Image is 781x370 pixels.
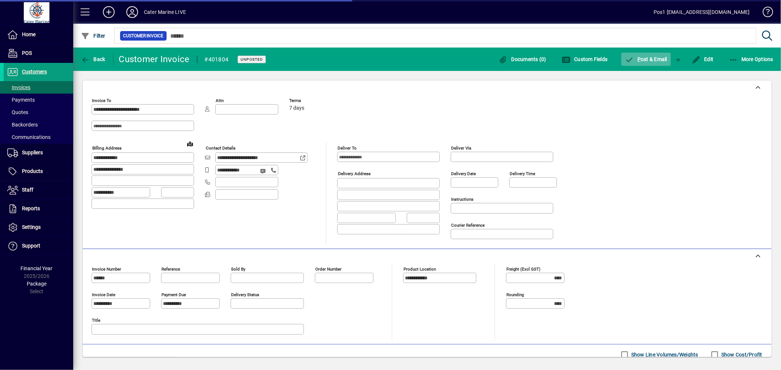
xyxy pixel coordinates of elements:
[22,50,32,56] span: POS
[560,53,610,66] button: Custom Fields
[4,218,73,237] a: Settings
[692,56,714,62] span: Edit
[729,56,774,62] span: More Options
[497,53,548,66] button: Documents (0)
[4,81,73,94] a: Invoices
[289,105,304,111] span: 7 days
[231,292,259,297] mat-label: Delivery status
[289,98,333,103] span: Terms
[123,32,164,39] span: Customer Invoice
[4,162,73,181] a: Products
[690,53,715,66] button: Edit
[7,134,51,140] span: Communications
[184,138,196,150] a: View on map
[637,56,641,62] span: P
[630,351,698,358] label: Show Line Volumes/Weights
[79,53,107,66] button: Back
[727,53,776,66] button: More Options
[81,56,105,62] span: Back
[4,44,73,63] a: POS
[4,26,73,44] a: Home
[7,109,28,115] span: Quotes
[451,146,471,151] mat-label: Deliver via
[81,33,105,39] span: Filter
[22,205,40,211] span: Reports
[21,265,53,271] span: Financial Year
[73,53,114,66] app-page-header-button: Back
[654,6,750,18] div: Pos1 [EMAIL_ADDRESS][DOMAIN_NAME]
[4,200,73,218] a: Reports
[510,171,535,176] mat-label: Delivery time
[4,144,73,162] a: Suppliers
[120,5,144,19] button: Profile
[625,56,667,62] span: ost & Email
[338,146,357,151] mat-label: Deliver To
[119,53,190,65] div: Customer Invoice
[161,267,180,272] mat-label: Reference
[92,98,111,103] mat-label: Invoice To
[27,281,47,287] span: Package
[22,150,43,155] span: Suppliers
[4,94,73,106] a: Payments
[506,292,524,297] mat-label: Rounding
[79,29,107,42] button: Filter
[7,122,38,128] span: Backorders
[22,168,43,174] span: Products
[92,318,100,323] mat-label: Title
[216,98,224,103] mat-label: Attn
[92,267,121,272] mat-label: Invoice number
[231,267,245,272] mat-label: Sold by
[7,84,30,90] span: Invoices
[205,54,229,65] div: #401804
[506,267,540,272] mat-label: Freight (excl GST)
[562,56,608,62] span: Custom Fields
[4,106,73,118] a: Quotes
[4,131,73,143] a: Communications
[4,237,73,255] a: Support
[255,162,272,180] button: Send SMS
[451,171,476,176] mat-label: Delivery date
[403,267,436,272] mat-label: Product location
[451,223,485,228] mat-label: Courier Reference
[4,118,73,131] a: Backorders
[144,6,186,18] div: Cater Marine LIVE
[720,351,762,358] label: Show Cost/Profit
[4,181,73,199] a: Staff
[97,5,120,19] button: Add
[499,56,546,62] span: Documents (0)
[241,57,263,62] span: Unposted
[22,31,36,37] span: Home
[92,292,115,297] mat-label: Invoice date
[22,69,47,75] span: Customers
[315,267,342,272] mat-label: Order number
[22,224,41,230] span: Settings
[161,292,186,297] mat-label: Payment due
[22,243,40,249] span: Support
[7,97,35,103] span: Payments
[451,197,473,202] mat-label: Instructions
[621,53,671,66] button: Post & Email
[22,187,33,193] span: Staff
[757,1,772,25] a: Knowledge Base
